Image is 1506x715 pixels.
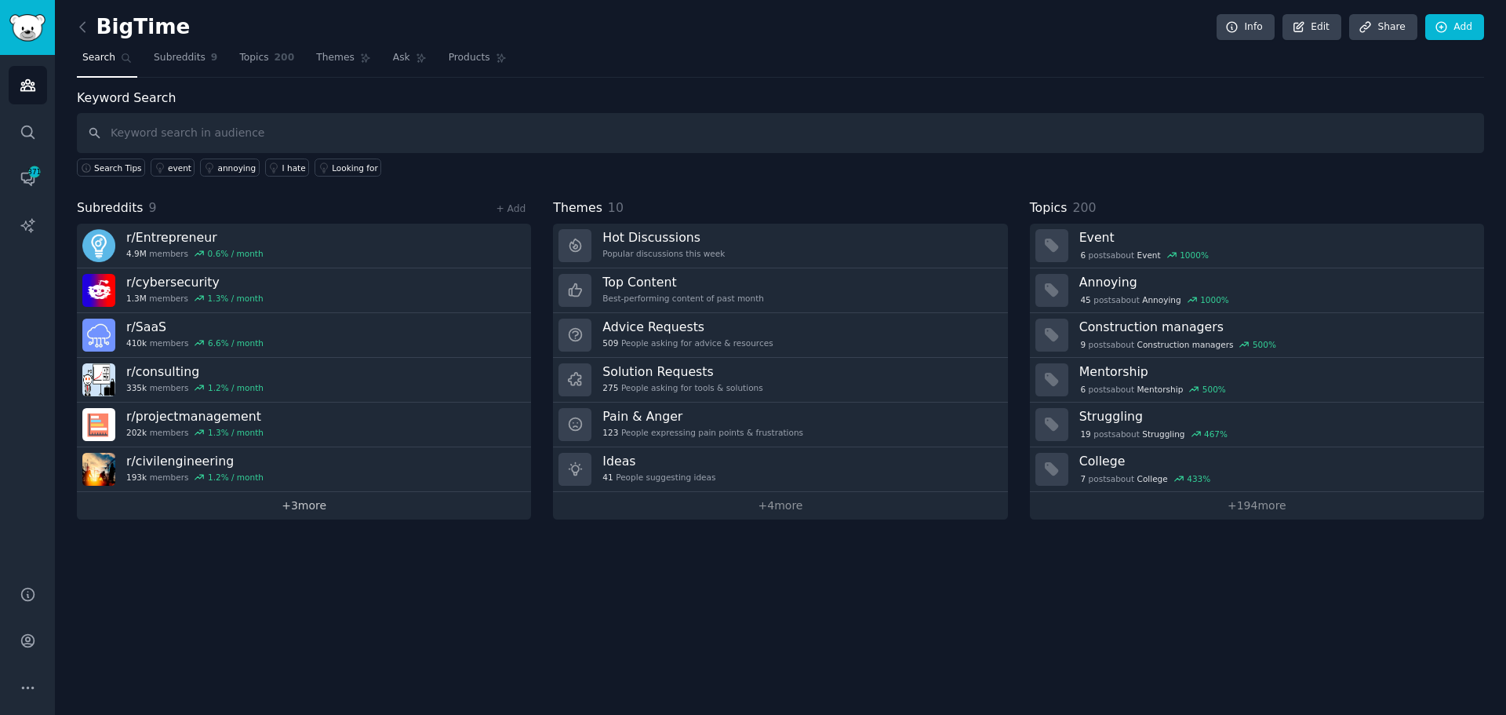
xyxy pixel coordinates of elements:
[1080,250,1086,261] span: 6
[553,224,1007,268] a: Hot DiscussionsPopular discussions this week
[1079,363,1473,380] h3: Mentorship
[602,363,762,380] h3: Solution Requests
[211,51,218,65] span: 9
[602,319,773,335] h3: Advice Requests
[311,46,376,78] a: Themes
[602,293,764,304] div: Best-performing content of past month
[217,162,256,173] div: annoying
[126,472,147,483] span: 193k
[1204,429,1228,440] div: 467 %
[77,403,531,447] a: r/projectmanagement202kmembers1.3% / month
[1080,473,1086,484] span: 7
[1030,492,1484,520] a: +194more
[282,162,306,173] div: I hate
[608,200,624,215] span: 10
[602,453,715,469] h3: Ideas
[1425,14,1484,41] a: Add
[1253,339,1276,350] div: 500 %
[208,248,264,259] div: 0.6 % / month
[1137,250,1161,261] span: Event
[1180,250,1209,261] div: 1000 %
[77,447,531,492] a: r/civilengineering193kmembers1.2% / month
[126,382,147,393] span: 335k
[77,492,531,520] a: +3more
[126,427,264,438] div: members
[1079,248,1210,262] div: post s about
[9,159,47,198] a: 371
[553,268,1007,313] a: Top ContentBest-performing content of past month
[82,51,115,65] span: Search
[126,248,147,259] span: 4.9M
[208,472,264,483] div: 1.2 % / month
[602,337,618,348] span: 509
[1079,453,1473,469] h3: College
[602,248,725,259] div: Popular discussions this week
[315,159,381,177] a: Looking for
[82,408,115,441] img: projectmanagement
[553,199,602,218] span: Themes
[1079,427,1229,441] div: post s about
[126,472,264,483] div: members
[1079,472,1212,486] div: post s about
[208,427,264,438] div: 1.3 % / month
[168,162,191,173] div: event
[200,159,259,177] a: annoying
[77,313,531,358] a: r/SaaS410kmembers6.6% / month
[1142,294,1180,305] span: Annoying
[1080,384,1086,395] span: 6
[602,427,618,438] span: 123
[1187,473,1210,484] div: 433 %
[82,229,115,262] img: Entrepreneur
[1080,429,1090,440] span: 19
[208,382,264,393] div: 1.2 % / month
[602,382,762,393] div: People asking for tools & solutions
[208,337,264,348] div: 6.6 % / month
[602,382,618,393] span: 275
[496,203,526,214] a: + Add
[1079,229,1473,246] h3: Event
[1079,274,1473,290] h3: Annoying
[265,159,310,177] a: I hate
[1030,403,1484,447] a: Struggling19postsaboutStruggling467%
[1080,294,1090,305] span: 45
[126,382,264,393] div: members
[553,358,1007,403] a: Solution Requests275People asking for tools & solutions
[94,162,142,173] span: Search Tips
[154,51,206,65] span: Subreddits
[126,453,264,469] h3: r/ civilengineering
[27,166,42,177] span: 371
[553,447,1007,492] a: Ideas41People suggesting ideas
[77,90,176,105] label: Keyword Search
[126,408,264,425] h3: r/ projectmanagement
[1030,268,1484,313] a: Annoying45postsaboutAnnoying1000%
[1079,337,1278,352] div: post s about
[1349,14,1417,41] a: Share
[77,199,144,218] span: Subreddits
[553,403,1007,447] a: Pain & Anger123People expressing pain points & frustrations
[1030,224,1484,268] a: Event6postsaboutEvent1000%
[126,337,264,348] div: members
[602,229,725,246] h3: Hot Discussions
[1030,199,1068,218] span: Topics
[82,453,115,486] img: civilengineering
[77,15,190,40] h2: BigTime
[9,14,45,42] img: GummySearch logo
[1030,313,1484,358] a: Construction managers9postsaboutConstruction managers500%
[443,46,512,78] a: Products
[126,274,264,290] h3: r/ cybersecurity
[77,358,531,403] a: r/consulting335kmembers1.2% / month
[553,313,1007,358] a: Advice Requests509People asking for advice & resources
[151,159,195,177] a: event
[316,51,355,65] span: Themes
[126,293,147,304] span: 1.3M
[1080,339,1086,350] span: 9
[1079,319,1473,335] h3: Construction managers
[77,113,1484,153] input: Keyword search in audience
[208,293,264,304] div: 1.3 % / month
[1079,382,1228,396] div: post s about
[126,319,264,335] h3: r/ SaaS
[1072,200,1096,215] span: 200
[1137,473,1168,484] span: College
[149,200,157,215] span: 9
[332,162,378,173] div: Looking for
